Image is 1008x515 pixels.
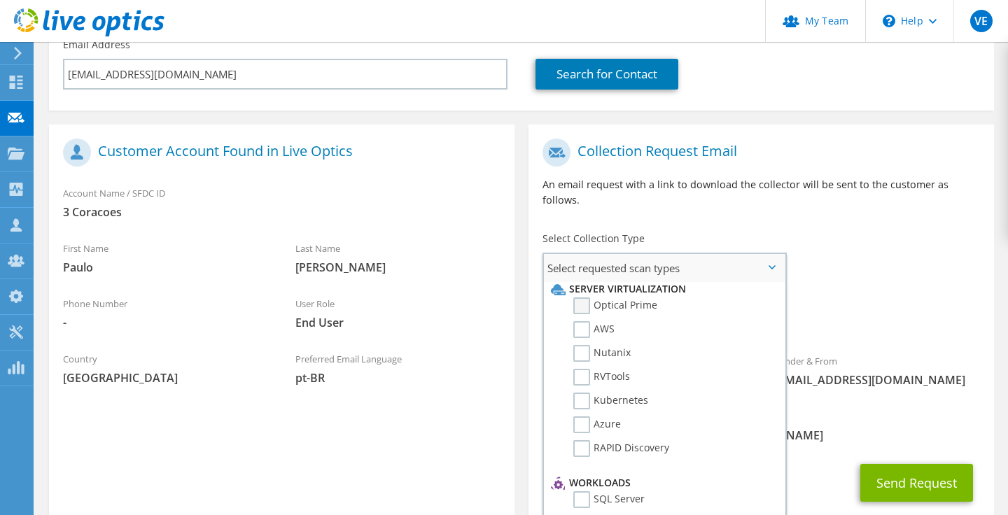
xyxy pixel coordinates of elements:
[281,234,514,282] div: Last Name
[295,370,500,386] span: pt-BR
[63,260,267,275] span: Paulo
[573,369,630,386] label: RVTools
[573,491,645,508] label: SQL Server
[528,402,994,450] div: CC & Reply To
[573,416,621,433] label: Azure
[63,370,267,386] span: [GEOGRAPHIC_DATA]
[573,297,657,314] label: Optical Prime
[542,232,645,246] label: Select Collection Type
[281,289,514,337] div: User Role
[883,15,895,27] svg: \n
[63,204,500,220] span: 3 Coracoes
[547,281,778,297] li: Server Virtualization
[573,440,669,457] label: RAPID Discovery
[573,321,615,338] label: AWS
[63,315,267,330] span: -
[573,393,648,409] label: Kubernetes
[970,10,993,32] span: VE
[281,344,514,393] div: Preferred Email Language
[295,260,500,275] span: [PERSON_NAME]
[528,288,994,339] div: Requested Collections
[535,59,678,90] a: Search for Contact
[761,346,993,395] div: Sender & From
[49,234,281,282] div: First Name
[860,464,973,502] button: Send Request
[528,346,761,395] div: To
[49,178,514,227] div: Account Name / SFDC ID
[547,474,778,491] li: Workloads
[63,139,493,167] h1: Customer Account Found in Live Optics
[49,344,281,393] div: Country
[542,139,973,167] h1: Collection Request Email
[544,254,785,282] span: Select requested scan types
[49,289,281,337] div: Phone Number
[775,372,979,388] span: [EMAIL_ADDRESS][DOMAIN_NAME]
[295,315,500,330] span: End User
[542,177,980,208] p: An email request with a link to download the collector will be sent to the customer as follows.
[573,345,631,362] label: Nutanix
